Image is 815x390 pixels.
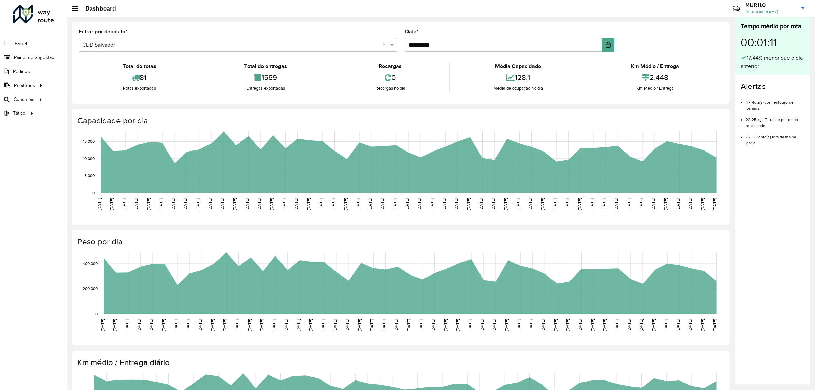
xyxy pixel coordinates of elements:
text: [DATE] [208,198,212,210]
label: Filtrar por depósito [79,28,127,36]
text: [DATE] [294,198,298,210]
text: [DATE] [553,198,557,210]
span: [PERSON_NAME] [745,9,796,15]
text: 10,000 [83,156,95,161]
li: 22,25 kg - Total de peso não roteirizado [746,111,804,129]
text: [DATE] [479,198,483,210]
span: Consultas [14,96,34,103]
h2: Dashboard [78,5,116,12]
div: Km Médio / Entrega [589,62,721,70]
text: [DATE] [331,198,335,210]
text: [DATE] [319,198,323,210]
text: [DATE] [541,319,545,331]
text: [DATE] [540,198,545,210]
span: Clear all [383,41,388,49]
text: [DATE] [651,198,655,210]
text: [DATE] [663,198,668,210]
text: [DATE] [183,198,187,210]
div: 128,1 [451,70,585,85]
text: 0 [92,191,95,195]
h4: Km médio / Entrega diário [77,358,723,368]
text: [DATE] [529,319,533,331]
text: [DATE] [259,319,264,331]
text: [DATE] [688,198,692,210]
div: Média de ocupação no dia [451,85,585,92]
h3: MURILO [745,2,796,8]
text: [DATE] [149,319,153,331]
text: [DATE] [639,319,644,331]
text: [DATE] [368,198,372,210]
text: [DATE] [700,198,705,210]
text: [DATE] [553,319,558,331]
text: [DATE] [100,319,105,331]
text: [DATE] [639,198,643,210]
div: Tempo médio por rota [741,22,804,31]
text: [DATE] [688,319,692,331]
div: 0 [333,70,447,85]
text: [DATE] [125,319,129,331]
text: [DATE] [491,198,495,210]
text: [DATE] [492,319,496,331]
text: 15,000 [83,139,95,144]
text: [DATE] [284,319,288,331]
text: [DATE] [700,319,705,331]
text: [DATE] [504,319,509,331]
text: [DATE] [466,198,471,210]
text: [DATE] [454,198,458,210]
text: [DATE] [343,198,348,210]
text: [DATE] [196,198,200,210]
text: [DATE] [232,198,237,210]
text: [DATE] [112,319,117,331]
text: [DATE] [430,198,434,210]
text: [DATE] [517,319,521,331]
text: [DATE] [615,319,619,331]
text: [DATE] [676,319,680,331]
text: [DATE] [134,198,138,210]
div: 1569 [202,70,329,85]
text: [DATE] [468,319,472,331]
div: 17,44% menor que o dia anterior [741,54,804,70]
text: [DATE] [712,319,717,331]
text: [DATE] [97,198,102,210]
text: [DATE] [528,198,532,210]
text: 400,000 [83,261,98,266]
text: [DATE] [627,198,631,210]
label: Data [405,28,419,36]
text: [DATE] [405,198,409,210]
text: [DATE] [627,319,631,331]
text: [DATE] [455,319,460,331]
text: [DATE] [602,198,606,210]
text: [DATE] [235,319,239,331]
text: [DATE] [171,198,175,210]
text: [DATE] [198,319,202,331]
text: [DATE] [109,198,114,210]
text: [DATE] [210,319,215,331]
text: [DATE] [174,319,178,331]
text: [DATE] [272,319,276,331]
text: [DATE] [356,198,360,210]
text: [DATE] [220,198,224,210]
text: [DATE] [578,319,582,331]
text: [DATE] [382,319,386,331]
text: [DATE] [431,319,435,331]
text: [DATE] [282,198,286,210]
text: [DATE] [515,198,520,210]
text: [DATE] [503,198,508,210]
text: [DATE] [406,319,411,331]
button: Choose Date [602,38,614,52]
div: Entregas exportadas [202,85,329,92]
h4: Capacidade por dia [77,116,723,126]
li: 75 - Cliente(s) fora da malha viária [746,129,804,146]
text: [DATE] [186,319,190,331]
text: [DATE] [306,198,311,210]
text: [DATE] [565,198,569,210]
text: [DATE] [651,319,656,331]
div: Rotas exportadas [80,85,198,92]
text: [DATE] [565,319,570,331]
text: [DATE] [245,198,249,210]
text: [DATE] [345,319,349,331]
text: [DATE] [308,319,313,331]
text: [DATE] [161,319,166,331]
text: 5,000 [84,174,95,178]
text: [DATE] [122,198,126,210]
